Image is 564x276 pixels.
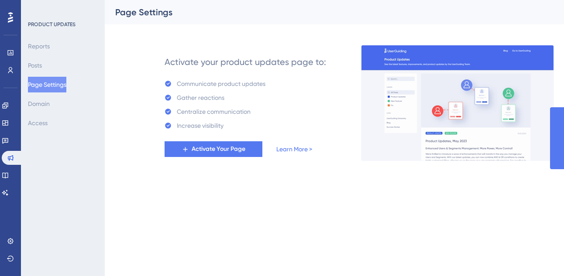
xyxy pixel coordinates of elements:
[165,56,326,68] div: Activate your product updates page to:
[177,78,265,89] div: Communicate product updates
[28,96,50,112] button: Domain
[177,120,224,131] div: Increase visibility
[28,21,76,28] div: PRODUCT UPDATES
[192,144,245,154] span: Activate Your Page
[361,45,554,161] img: 253145e29d1258e126a18a92d52e03bb.gif
[276,144,312,154] a: Learn More >
[28,58,42,73] button: Posts
[28,115,48,131] button: Access
[115,6,532,18] div: Page Settings
[28,38,50,54] button: Reports
[165,141,262,157] button: Activate Your Page
[527,242,554,268] iframe: UserGuiding AI Assistant Launcher
[177,106,251,117] div: Centralize communication
[177,92,224,103] div: Gather reactions
[28,77,66,92] button: Page Settings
